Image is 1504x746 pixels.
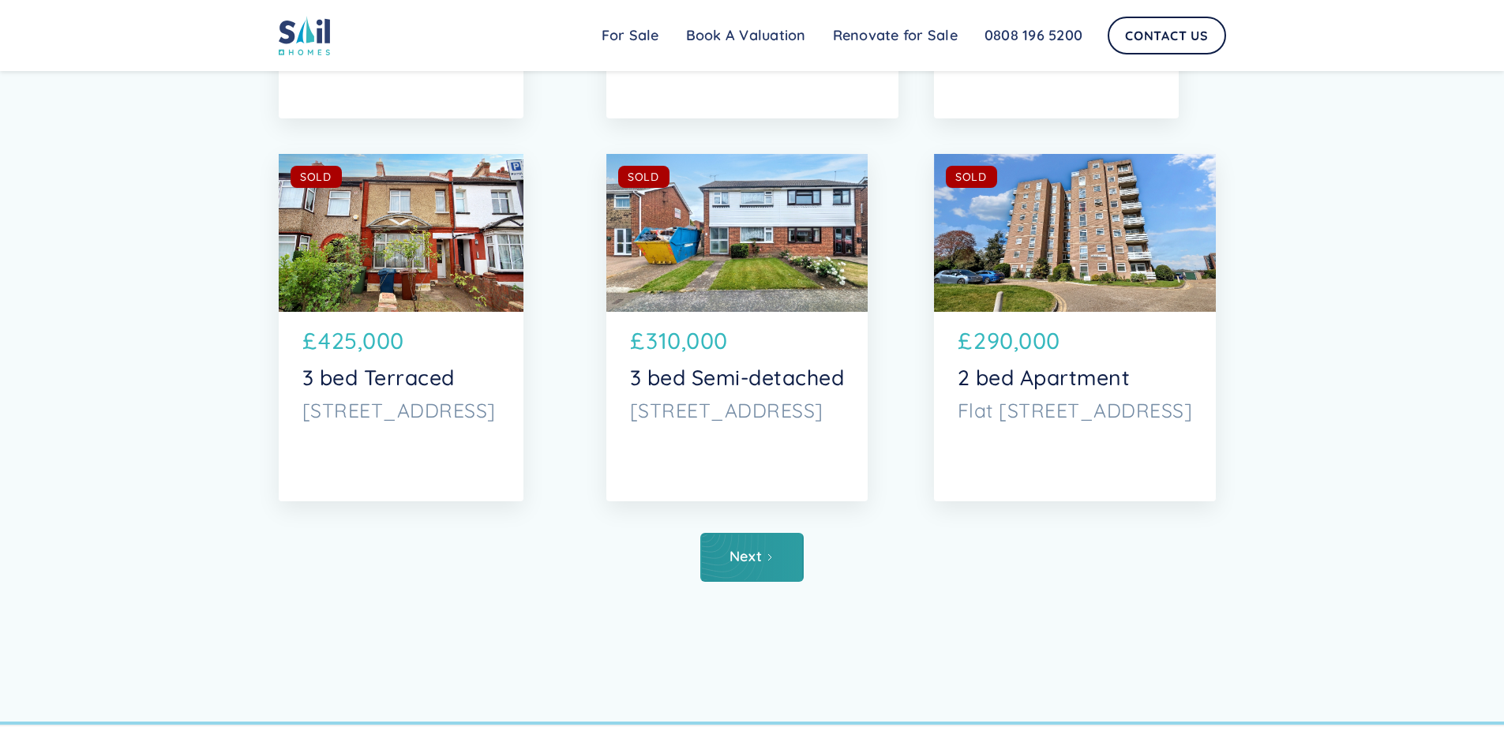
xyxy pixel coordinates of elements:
p: 3 bed Terraced [302,365,500,390]
p: [STREET_ADDRESS] [630,398,845,423]
a: SOLD£290,0002 bed ApartmentFlat [STREET_ADDRESS] [934,154,1217,501]
p: 3 bed Semi-detached [630,365,845,390]
div: SOLD [628,169,659,185]
a: SOLD£310,0003 bed Semi-detached[STREET_ADDRESS] [606,154,868,501]
a: Next Page [700,533,804,582]
div: SOLD [955,169,987,185]
img: sail home logo colored [279,16,331,55]
p: Flat [STREET_ADDRESS] [958,398,1193,423]
p: 310,000 [646,324,728,358]
a: 0808 196 5200 [971,20,1096,51]
p: £ [958,324,973,358]
p: 290,000 [973,324,1060,358]
a: For Sale [588,20,673,51]
p: £ [630,324,645,358]
p: 2 bed Apartment [958,365,1193,390]
a: Contact Us [1108,17,1226,54]
a: SOLD£425,0003 bed Terraced[STREET_ADDRESS] [279,154,523,501]
div: SOLD [300,169,332,185]
p: £ [302,324,317,358]
a: Book A Valuation [673,20,820,51]
div: Next [729,549,762,564]
p: 425,000 [318,324,404,358]
a: Renovate for Sale [820,20,971,51]
div: List [279,533,1226,582]
p: [STREET_ADDRESS] [302,398,500,423]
